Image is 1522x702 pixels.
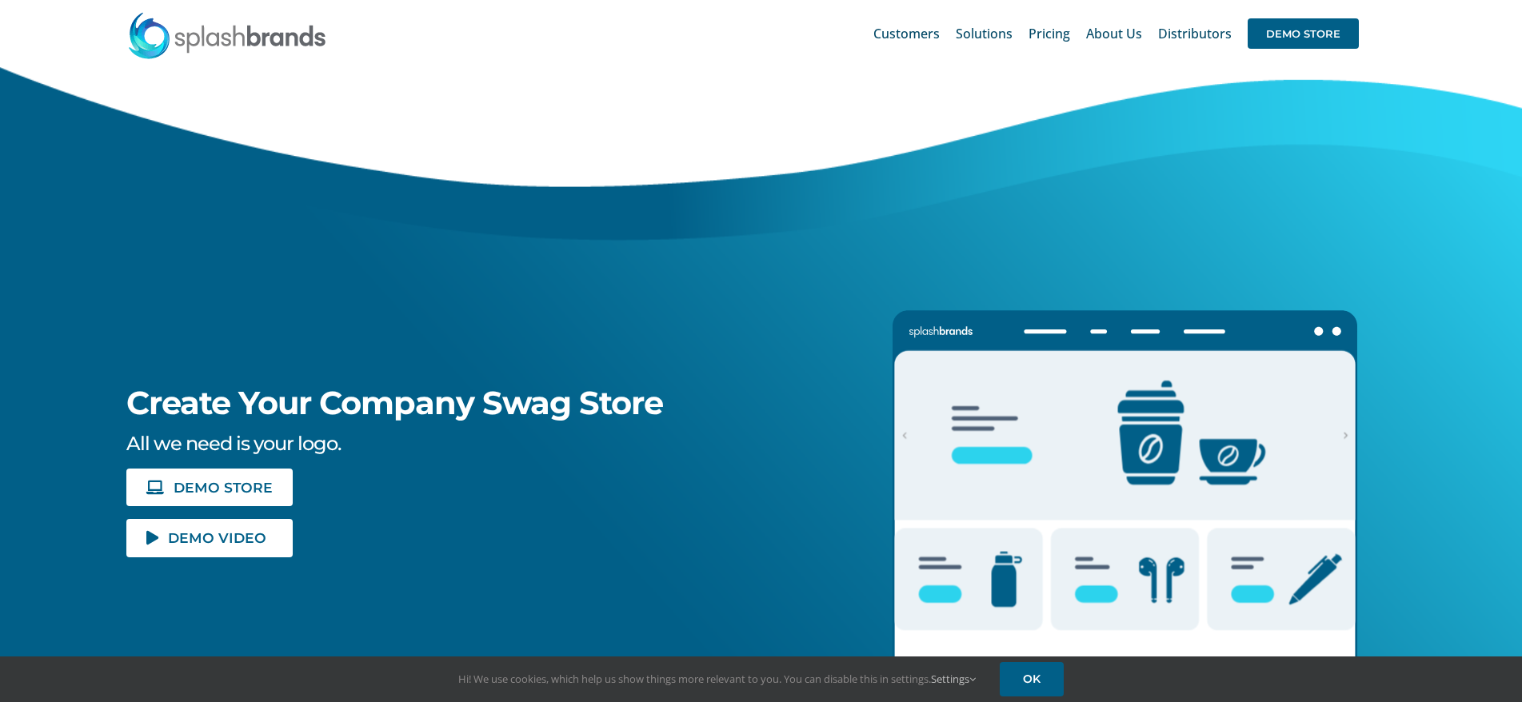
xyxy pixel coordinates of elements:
[458,672,976,686] span: Hi! We use cookies, which help us show things more relevant to you. You can disable this in setti...
[1029,27,1070,40] span: Pricing
[1248,8,1359,59] a: DEMO STORE
[174,481,273,494] span: DEMO STORE
[1029,8,1070,59] a: Pricing
[1000,662,1064,696] a: OK
[931,672,976,686] a: Settings
[873,27,940,40] span: Customers
[126,432,341,455] span: All we need is your logo.
[1158,27,1232,40] span: Distributors
[126,469,293,506] a: DEMO STORE
[873,8,940,59] a: Customers
[126,383,663,422] span: Create Your Company Swag Store
[1158,8,1232,59] a: Distributors
[168,531,266,544] span: DEMO VIDEO
[873,8,1359,59] nav: Main Menu
[956,27,1013,40] span: Solutions
[127,11,327,59] img: SplashBrands.com Logo
[1248,18,1359,49] span: DEMO STORE
[1086,27,1142,40] span: About Us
